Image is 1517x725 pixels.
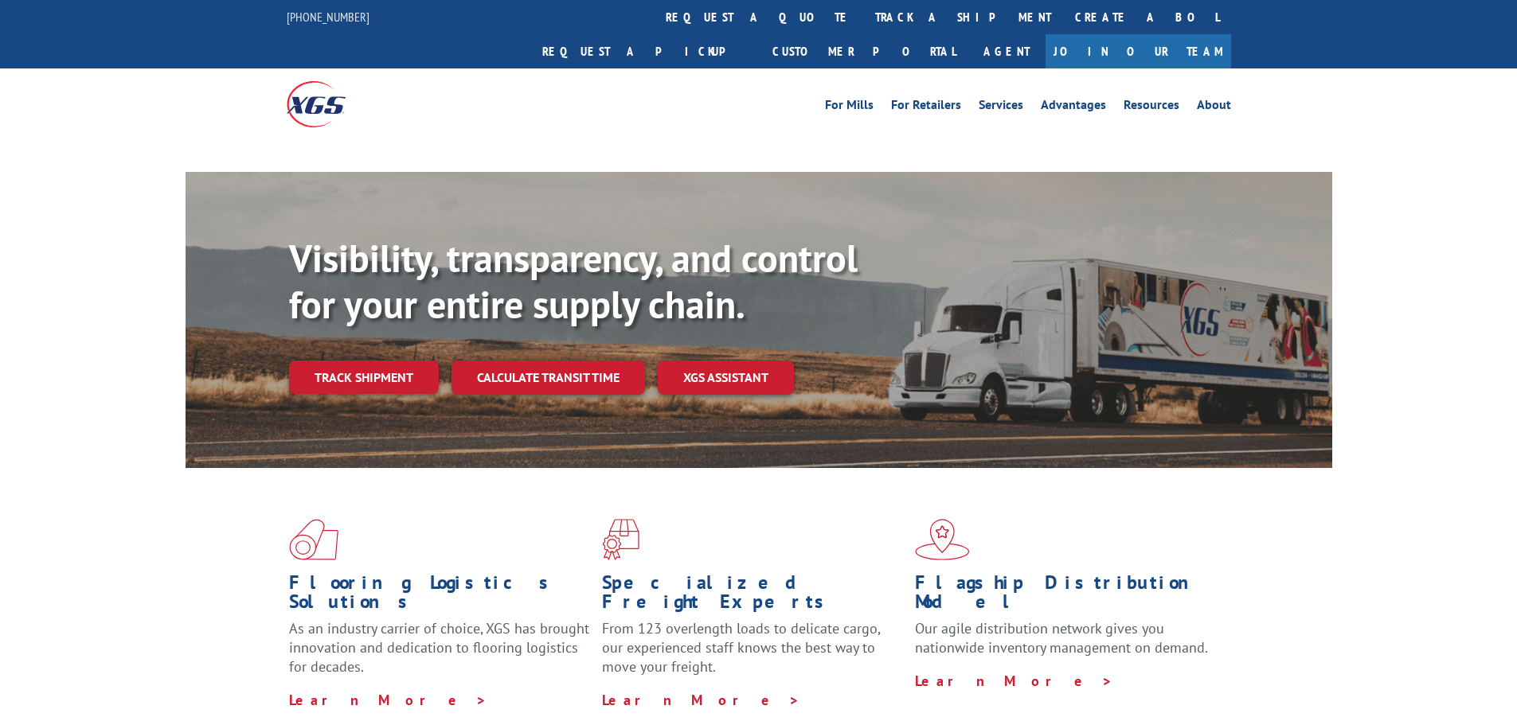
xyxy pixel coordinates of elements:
[452,361,645,395] a: Calculate transit time
[1197,99,1231,116] a: About
[602,573,903,619] h1: Specialized Freight Experts
[289,361,439,394] a: Track shipment
[602,619,903,690] p: From 123 overlength loads to delicate cargo, our experienced staff knows the best way to move you...
[825,99,874,116] a: For Mills
[891,99,961,116] a: For Retailers
[915,672,1113,690] a: Learn More >
[289,233,858,329] b: Visibility, transparency, and control for your entire supply chain.
[602,691,800,709] a: Learn More >
[289,619,589,676] span: As an industry carrier of choice, XGS has brought innovation and dedication to flooring logistics...
[530,34,760,68] a: Request a pickup
[289,691,487,709] a: Learn More >
[915,619,1208,657] span: Our agile distribution network gives you nationwide inventory management on demand.
[1124,99,1179,116] a: Resources
[760,34,968,68] a: Customer Portal
[289,519,338,560] img: xgs-icon-total-supply-chain-intelligence-red
[915,573,1216,619] h1: Flagship Distribution Model
[979,99,1023,116] a: Services
[1041,99,1106,116] a: Advantages
[1046,34,1231,68] a: Join Our Team
[915,519,970,560] img: xgs-icon-flagship-distribution-model-red
[602,519,639,560] img: xgs-icon-focused-on-flooring-red
[968,34,1046,68] a: Agent
[287,9,369,25] a: [PHONE_NUMBER]
[658,361,794,395] a: XGS ASSISTANT
[289,573,590,619] h1: Flooring Logistics Solutions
